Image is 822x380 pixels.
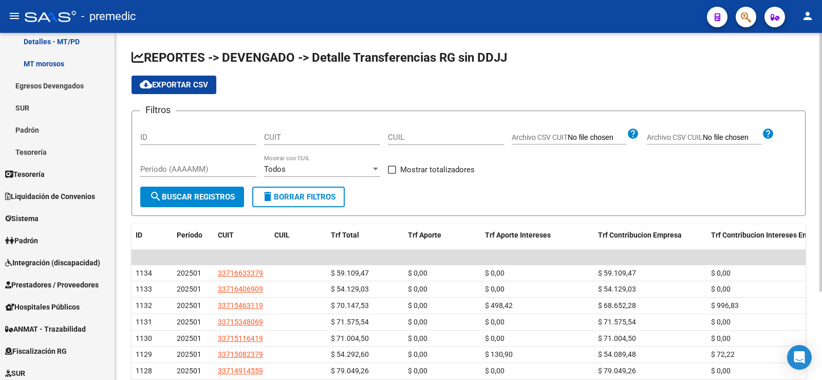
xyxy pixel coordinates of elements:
[264,165,286,174] span: Todos
[598,367,636,375] span: $ 79.049,26
[177,334,201,342] span: 202501
[177,367,201,375] span: 202501
[132,224,173,246] datatable-header-cell: ID
[177,231,202,239] span: Período
[627,128,639,140] mat-icon: help
[408,285,427,293] span: $ 0,00
[331,231,359,239] span: Trf Total
[400,164,475,176] span: Mostrar totalizadores
[331,350,369,358] span: $ 54.292,60
[140,80,208,89] span: Exportar CSV
[5,169,45,180] span: Tesorería
[252,187,345,207] button: Borrar Filtros
[485,318,505,326] span: $ 0,00
[136,285,152,293] span: 1133
[5,346,67,357] span: Fiscalización RG
[177,269,201,277] span: 202501
[485,231,551,239] span: Trf Aporte Intereses
[5,279,99,291] span: Prestadores / Proveedores
[703,133,762,142] input: Archivo CSV CUIL
[711,285,731,293] span: $ 0,00
[218,350,263,358] span: 33715082379
[801,10,814,22] mat-icon: person
[408,269,427,277] span: $ 0,00
[711,350,735,358] span: $ 72,22
[711,334,731,342] span: $ 0,00
[594,224,707,246] datatable-header-cell: Trf Contribucion Empresa
[5,257,100,268] span: Integración (discapacidad)
[568,133,627,142] input: Archivo CSV CUIT
[711,269,731,277] span: $ 0,00
[5,323,86,335] span: ANMAT - Trazabilidad
[270,224,327,246] datatable-header-cell: CUIL
[218,367,263,375] span: 33714914559
[598,350,636,358] span: $ 54.089,48
[140,103,176,117] h3: Filtros
[218,301,263,310] span: 33715463119
[261,190,274,203] mat-icon: delete
[261,192,335,202] span: Borrar Filtros
[331,269,369,277] span: $ 59.109,47
[647,133,703,141] span: Archivo CSV CUIL
[173,224,214,246] datatable-header-cell: Período
[711,318,731,326] span: $ 0,00
[81,5,136,28] span: - premedic
[214,224,270,246] datatable-header-cell: CUIT
[136,269,152,277] span: 1134
[218,285,263,293] span: 33716406909
[331,318,369,326] span: $ 71.575,54
[218,269,263,277] span: 33716633379
[485,269,505,277] span: $ 0,00
[5,235,38,246] span: Padrón
[787,345,812,370] div: Open Intercom Messenger
[136,367,152,375] span: 1128
[327,224,404,246] datatable-header-cell: Trf Total
[177,350,201,358] span: 202501
[218,334,263,342] span: 33715116419
[136,231,142,239] span: ID
[485,367,505,375] span: $ 0,00
[331,285,369,293] span: $ 54.129,03
[598,318,636,326] span: $ 71.575,54
[136,318,152,326] span: 1131
[762,128,774,140] mat-icon: help
[331,367,369,375] span: $ 79.049,26
[132,76,216,94] button: Exportar CSV
[177,318,201,326] span: 202501
[485,334,505,342] span: $ 0,00
[598,301,636,310] span: $ 68.652,28
[485,285,505,293] span: $ 0,00
[218,231,234,239] span: CUIT
[5,301,80,313] span: Hospitales Públicos
[598,285,636,293] span: $ 54.129,03
[485,350,513,358] span: $ 130,90
[481,224,594,246] datatable-header-cell: Trf Aporte Intereses
[711,301,739,310] span: $ 996,83
[177,285,201,293] span: 202501
[408,350,427,358] span: $ 0,00
[150,190,162,203] mat-icon: search
[408,231,441,239] span: Trf Aporte
[711,367,731,375] span: $ 0,00
[598,269,636,277] span: $ 59.109,47
[408,301,427,310] span: $ 0,00
[408,334,427,342] span: $ 0,00
[140,78,152,91] mat-icon: cloud_download
[274,231,290,239] span: CUIL
[5,213,39,224] span: Sistema
[408,318,427,326] span: $ 0,00
[512,133,568,141] span: Archivo CSV CUIT
[331,334,369,342] span: $ 71.004,50
[598,334,636,342] span: $ 71.004,50
[136,334,152,342] span: 1130
[132,50,507,65] span: REPORTES -> DEVENGADO -> Detalle Transferencias RG sin DDJJ
[408,367,427,375] span: $ 0,00
[485,301,513,310] span: $ 498,42
[136,350,152,358] span: 1129
[177,301,201,310] span: 202501
[404,224,481,246] datatable-header-cell: Trf Aporte
[140,187,244,207] button: Buscar Registros
[5,368,25,379] span: SUR
[8,10,21,22] mat-icon: menu
[331,301,369,310] span: $ 70.147,53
